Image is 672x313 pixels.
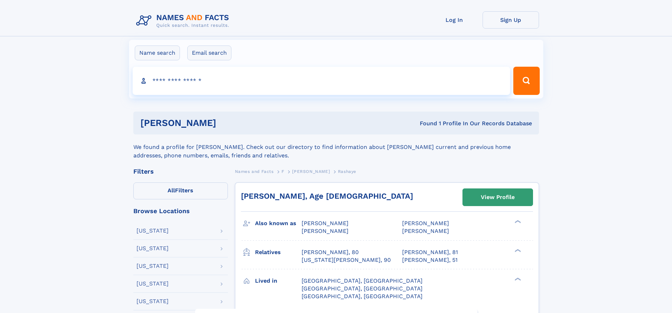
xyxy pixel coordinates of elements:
[302,277,423,284] span: [GEOGRAPHIC_DATA], [GEOGRAPHIC_DATA]
[302,220,349,227] span: [PERSON_NAME]
[133,134,539,160] div: We found a profile for [PERSON_NAME]. Check out our directory to find information about [PERSON_N...
[513,67,539,95] button: Search Button
[513,277,521,281] div: ❯
[463,189,533,206] a: View Profile
[133,168,228,175] div: Filters
[137,228,169,234] div: [US_STATE]
[241,192,413,200] a: [PERSON_NAME], Age [DEMOGRAPHIC_DATA]
[135,46,180,60] label: Name search
[402,256,458,264] a: [PERSON_NAME], 51
[302,285,423,292] span: [GEOGRAPHIC_DATA], [GEOGRAPHIC_DATA]
[338,169,356,174] span: Rashaye
[137,246,169,251] div: [US_STATE]
[137,263,169,269] div: [US_STATE]
[402,228,449,234] span: [PERSON_NAME]
[255,275,302,287] h3: Lived in
[133,182,228,199] label: Filters
[302,248,359,256] a: [PERSON_NAME], 80
[187,46,231,60] label: Email search
[481,189,515,205] div: View Profile
[137,299,169,304] div: [US_STATE]
[281,167,284,176] a: F
[426,11,483,29] a: Log In
[140,119,318,127] h1: [PERSON_NAME]
[235,167,274,176] a: Names and Facts
[133,208,228,214] div: Browse Locations
[133,67,510,95] input: search input
[255,217,302,229] h3: Also known as
[513,219,521,224] div: ❯
[402,220,449,227] span: [PERSON_NAME]
[302,256,391,264] a: [US_STATE][PERSON_NAME], 90
[292,169,330,174] span: [PERSON_NAME]
[292,167,330,176] a: [PERSON_NAME]
[302,293,423,300] span: [GEOGRAPHIC_DATA], [GEOGRAPHIC_DATA]
[318,120,532,127] div: Found 1 Profile In Our Records Database
[281,169,284,174] span: F
[483,11,539,29] a: Sign Up
[255,246,302,258] h3: Relatives
[402,248,458,256] a: [PERSON_NAME], 81
[168,187,175,194] span: All
[302,228,349,234] span: [PERSON_NAME]
[513,248,521,253] div: ❯
[133,11,235,30] img: Logo Names and Facts
[137,281,169,287] div: [US_STATE]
